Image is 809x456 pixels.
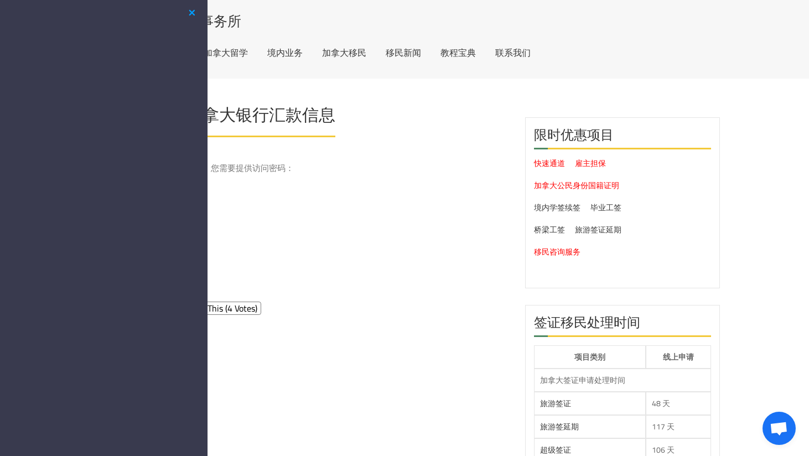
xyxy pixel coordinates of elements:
a: 旅游签证延期 [575,222,621,237]
div: 点击环球通小星星打个分~ [103,289,509,301]
p: 这是一篇受密码保护的文章，您需要提供访问密码： [103,162,509,174]
label: 密码： [103,183,509,230]
div: 这篇文章对你有帮助吗? [103,277,509,289]
a: Open chat [763,412,796,445]
h2: 签证移民处理时间 [534,314,711,337]
td: 117 天 [646,415,711,438]
th: 线上申请 [646,345,711,369]
div: 加拿大签证申请处理时间 [540,375,705,386]
h1: 密码保护：加拿大银行汇款信息 [103,106,335,129]
a: 旅游签延期 [540,419,579,434]
a: 毕业工签 [590,200,621,215]
a: 加拿大留学 [204,48,248,57]
a: 境内业务 [267,48,303,57]
span: Rate this (4 Votes) [188,300,257,317]
a: 加拿大公民身份国籍证明 [534,178,619,193]
a: 快速通道 [534,156,565,170]
a: 联系我们 [495,48,531,57]
a: 移民新闻 [386,48,421,57]
h2: 限时优惠项目 [534,126,711,149]
a: 境内学签续签 [534,200,580,215]
a: 加拿大移民 [322,48,366,57]
a: 雇主担保 [575,156,606,170]
a: 教程宝典 [440,48,476,57]
a: 旅游签证 [540,396,571,411]
td: 48 天 [646,392,711,415]
a: 移民咨询服务 [534,245,580,259]
th: 项目类别 [534,345,646,369]
a: 桥梁工签 [534,222,565,237]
